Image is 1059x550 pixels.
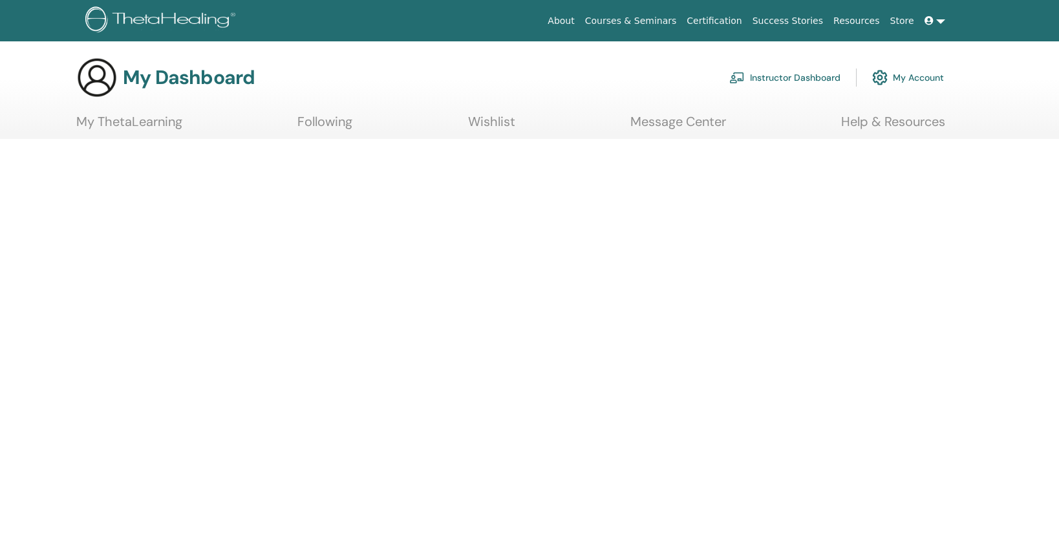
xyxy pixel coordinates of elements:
[123,66,255,89] h3: My Dashboard
[76,114,182,139] a: My ThetaLearning
[681,9,747,33] a: Certification
[872,63,944,92] a: My Account
[872,67,888,89] img: cog.svg
[729,72,745,83] img: chalkboard-teacher.svg
[85,6,240,36] img: logo.png
[841,114,945,139] a: Help & Resources
[885,9,919,33] a: Store
[828,9,885,33] a: Resources
[729,63,840,92] a: Instructor Dashboard
[297,114,352,139] a: Following
[76,57,118,98] img: generic-user-icon.jpg
[542,9,579,33] a: About
[747,9,828,33] a: Success Stories
[630,114,726,139] a: Message Center
[468,114,515,139] a: Wishlist
[580,9,682,33] a: Courses & Seminars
